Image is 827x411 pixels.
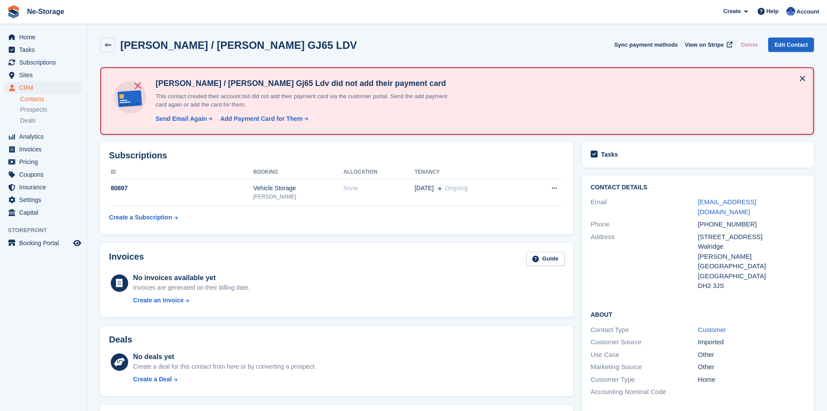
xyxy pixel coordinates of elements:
[591,350,698,360] div: Use Case
[685,41,724,49] span: View on Stripe
[698,281,805,291] div: DH2 3JS
[4,206,82,219] a: menu
[698,219,805,229] div: [PHONE_NUMBER]
[591,197,698,217] div: Email
[786,7,795,16] img: Karol Carter
[19,69,71,81] span: Sites
[698,350,805,360] div: Other
[156,114,207,123] div: Send Email Again
[253,193,344,201] div: [PERSON_NAME]
[698,232,805,242] div: [STREET_ADDRESS]
[133,283,250,292] div: Invoices are generated on their billing date.
[220,114,303,123] div: Add Payment Card for Them
[698,252,805,271] div: [PERSON_NAME][GEOGRAPHIC_DATA]
[591,219,698,229] div: Phone
[698,271,805,281] div: [GEOGRAPHIC_DATA]
[591,387,698,397] div: Accounting Nominal Code
[253,184,344,193] div: Vehicle Storage
[698,337,805,347] div: Imported
[19,237,71,249] span: Booking Portal
[4,82,82,94] a: menu
[4,181,82,193] a: menu
[4,56,82,68] a: menu
[4,237,82,249] a: menu
[4,156,82,168] a: menu
[591,375,698,385] div: Customer Type
[24,4,68,19] a: Ne-Storage
[19,168,71,181] span: Coupons
[19,156,71,168] span: Pricing
[415,165,526,179] th: Tenancy
[19,143,71,155] span: Invoices
[217,114,309,123] a: Add Payment Card for Them
[4,31,82,43] a: menu
[7,5,20,18] img: stora-icon-8386f47178a22dfd0bd8f6a31ec36ba5ce8667c1dd55bd0f319d3a0aa187defe.svg
[591,232,698,291] div: Address
[4,44,82,56] a: menu
[72,238,82,248] a: Preview store
[698,198,756,216] a: [EMAIL_ADDRESS][DOMAIN_NAME]
[109,213,172,222] div: Create a Subscription
[120,39,357,51] h2: [PERSON_NAME] / [PERSON_NAME] GJ65 LDV
[526,252,565,266] a: Guide
[133,273,250,283] div: No invoices available yet
[133,352,316,362] div: No deals yet
[698,242,805,252] div: Walridge
[19,56,71,68] span: Subscriptions
[19,206,71,219] span: Capital
[4,194,82,206] a: menu
[152,92,457,109] p: This contact created their account but did not add their payment card via the customer portal. Se...
[796,7,819,16] span: Account
[152,79,457,89] h4: [PERSON_NAME] / [PERSON_NAME] Gj65 Ldv did not add their payment card
[591,310,805,319] h2: About
[112,79,149,116] img: no-card-linked-e7822e413c904bf8b177c4d89f31251c4716f9871600ec3ca5bfc59e148c83f4.svg
[445,185,468,192] span: Ongoing
[4,168,82,181] a: menu
[344,184,415,193] div: None
[109,335,132,345] h2: Deals
[19,44,71,56] span: Tasks
[591,337,698,347] div: Customer Source
[109,252,144,266] h2: Invoices
[591,325,698,335] div: Contact Type
[19,130,71,143] span: Analytics
[19,31,71,43] span: Home
[20,95,82,103] a: Contacts
[109,165,253,179] th: ID
[4,69,82,81] a: menu
[19,82,71,94] span: CRM
[133,375,172,384] div: Create a Deal
[8,226,87,235] span: Storefront
[109,151,565,161] h2: Subscriptions
[253,165,344,179] th: Booking
[133,362,316,371] div: Create a deal for this contact from here or by converting a prospect.
[698,326,726,333] a: Customer
[20,105,82,114] a: Prospects
[133,375,316,384] a: Create a Deal
[20,106,47,114] span: Prospects
[591,184,805,191] h2: Contact Details
[723,7,741,16] span: Create
[681,38,734,52] a: View on Stripe
[109,184,253,193] div: 80897
[20,116,36,125] span: Deals
[698,362,805,372] div: Other
[133,296,184,305] div: Create an Invoice
[698,375,805,385] div: Home
[20,116,82,125] a: Deals
[109,209,178,226] a: Create a Subscription
[133,296,250,305] a: Create an Invoice
[601,151,618,158] h2: Tasks
[737,38,761,52] button: Delete
[19,194,71,206] span: Settings
[614,38,678,52] button: Sync payment methods
[415,184,434,193] span: [DATE]
[768,38,814,52] a: Edit Contact
[4,143,82,155] a: menu
[344,165,415,179] th: Allocation
[766,7,779,16] span: Help
[4,130,82,143] a: menu
[19,181,71,193] span: Insurance
[591,362,698,372] div: Marketing Source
